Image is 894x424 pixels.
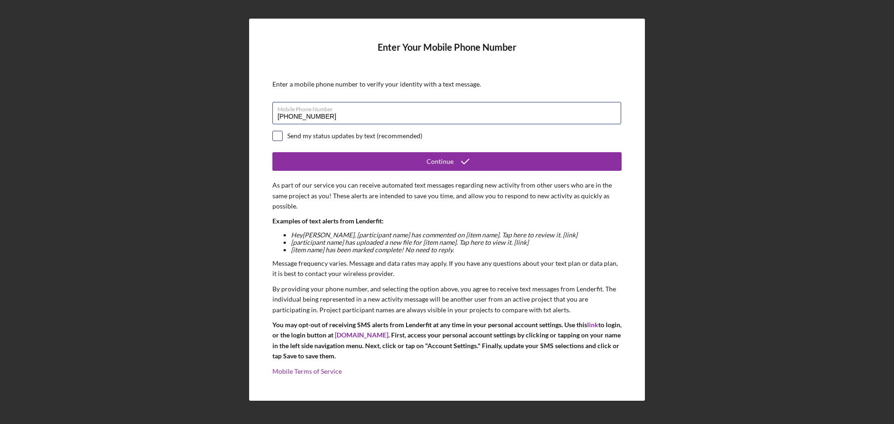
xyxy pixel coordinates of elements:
p: As part of our service you can receive automated text messages regarding new activity from other ... [272,180,622,211]
li: Hey [PERSON_NAME] , [participant name] has commented on [item name]. Tap here to review it. [link] [291,231,622,239]
button: Continue [272,152,622,171]
div: Send my status updates by text (recommended) [287,132,422,140]
p: Message frequency varies. Message and data rates may apply. If you have any questions about your ... [272,258,622,279]
p: You may opt-out of receiving SMS alerts from Lenderfit at any time in your personal account setti... [272,320,622,362]
label: Mobile Phone Number [278,102,621,113]
div: Enter a mobile phone number to verify your identity with a text message. [272,81,622,88]
a: Mobile Terms of Service [272,367,342,375]
li: [item name] has been marked complete! No need to reply. [291,246,622,254]
li: [participant name] has uploaded a new file for [item name]. Tap here to view it. [link] [291,239,622,246]
p: Examples of text alerts from Lenderfit: [272,216,622,226]
a: link [587,321,598,329]
a: [DOMAIN_NAME] [335,331,388,339]
p: By providing your phone number, and selecting the option above, you agree to receive text message... [272,284,622,315]
div: Continue [427,152,454,171]
h4: Enter Your Mobile Phone Number [272,42,622,67]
